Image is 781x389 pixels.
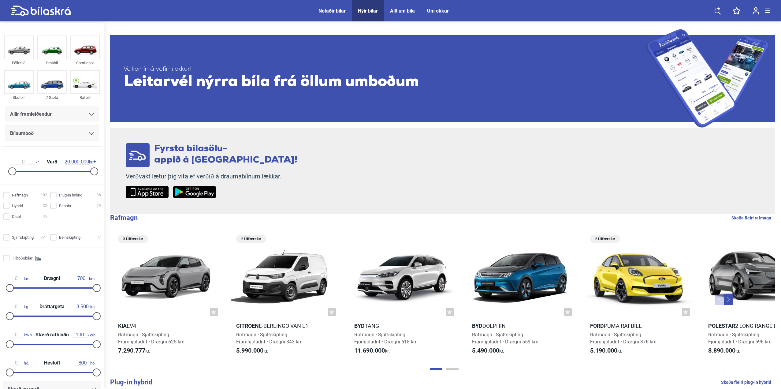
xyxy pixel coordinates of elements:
[721,378,771,386] a: Skoða fleiri plug-in hybrid
[45,159,59,164] span: Verð
[9,360,29,366] span: hö.
[110,29,775,128] a: Velkomin á vefinn okkar!Leitarvél nýrra bíla frá öllum umboðum
[430,368,442,370] button: Page 1
[467,322,575,329] h2: Dolphin
[593,235,617,243] span: 2 Útfærslur
[9,332,32,338] span: kWh
[110,378,152,386] b: Plug-in hybrid
[12,234,34,241] span: Sjálfskipting
[585,322,693,329] h2: Puma rafbíll
[97,203,101,209] span: 29
[75,304,95,309] span: kg.
[354,332,418,345] span: Rafmagn · Sjálfskipting Fjórhjóladrif · Drægni 618 km
[231,233,339,360] a: 2 ÚtfærslurCitroenë-Berlingo Van L1Rafmagn · SjálfskiptingFramhjóladrif · Drægni 343 km5.990.000kr.
[472,323,482,329] b: BYD
[390,8,415,14] a: Allt um bíla
[349,233,457,360] a: BYDTangRafmagn · SjálfskiptingFjórhjóladrif · Drægni 618 km11.690.000kr.
[59,203,71,209] span: Bensín
[4,59,34,66] div: Fólksbíll
[708,347,735,354] b: 8.890.000
[12,192,28,198] span: Rafmagn
[37,59,67,66] div: Smábíl
[12,203,23,209] span: Hybrid
[59,192,82,198] span: Plug-in hybrid
[590,347,622,354] span: kr.
[236,347,268,354] span: kr.
[467,233,575,360] a: BYDDolphinRafmagn · SjálfskiptingFramhjóladrif · Drægni 559 km5.490.000kr.
[121,235,145,243] span: 3 Útfærslur
[118,332,184,345] span: Rafmagn · Sjálfskipting Framhjóladrif · Drægni 625 km
[118,347,145,354] b: 7.290.777
[41,192,47,198] span: 102
[75,360,95,366] span: hö.
[124,73,646,92] span: Leitarvél nýrra bíla frá öllum umboðum
[10,129,34,138] span: Bílaumboð
[113,322,221,329] h2: EV4
[38,304,66,309] span: Dráttargeta
[43,361,61,365] span: Hestöfl
[358,8,378,14] a: Nýir bílar
[239,235,263,243] span: 2 Útfærslur
[585,233,693,360] a: 2 ÚtfærslurFordPuma rafbíllRafmagn · SjálfskiptingFramhjóladrif · Drægni 376 km5.190.000kr.
[34,332,70,337] span: Stærð rafhlöðu
[70,59,100,66] div: Sportjeppi
[74,276,95,281] span: km.
[349,322,457,329] h2: Tang
[97,192,101,198] span: 38
[715,294,724,305] button: Previous
[236,347,263,354] b: 5.990.000
[724,294,733,305] button: Next
[9,304,29,309] span: kg.
[354,347,385,354] b: 11.690.000
[708,347,740,354] span: kr.
[708,323,735,329] b: Polestar
[118,323,127,329] b: Kia
[37,94,67,101] div: 7 Sæta
[731,214,771,222] a: Skoða fleiri rafmagn
[427,8,449,14] a: Um okkur
[72,332,95,338] span: kWh
[236,332,303,345] span: Rafmagn · Sjálfskipting Framhjóladrif · Drægni 343 km
[708,332,772,345] span: Rafmagn · Sjálfskipting Fjórhjóladrif · Drægni 596 km
[41,234,47,241] span: 221
[9,276,30,281] span: km.
[154,144,297,165] span: Fyrsta bílasölu- appið á [GEOGRAPHIC_DATA]!
[118,347,150,354] span: kr.
[4,94,34,101] div: Skutbíll
[446,368,459,370] button: Page 2
[472,347,504,354] span: kr.
[110,214,138,222] b: Rafmagn
[590,347,617,354] b: 5.190.000
[753,7,759,15] img: user-login.svg
[354,323,365,329] b: BYD
[43,276,61,281] span: Drægni
[231,322,339,329] h2: ë-Berlingo Van L1
[10,110,52,118] span: Allir framleiðendur
[43,213,47,220] span: 45
[590,332,656,345] span: Rafmagn · Sjálfskipting Framhjóladrif · Drægni 376 km
[472,347,499,354] b: 5.490.000
[124,65,646,73] span: Velkomin á vefinn okkar!
[97,234,101,241] span: 37
[472,332,538,345] span: Rafmagn · Sjálfskipting Framhjóladrif · Drægni 559 km
[590,323,604,329] b: Ford
[43,203,47,209] span: 32
[12,213,21,220] span: Dísel
[65,159,93,165] span: kr.
[354,347,390,354] span: kr.
[113,233,221,360] a: 3 ÚtfærslurKiaEV4Rafmagn · SjálfskiptingFramhjóladrif · Drægni 625 km7.290.777kr.
[236,323,259,329] b: Citroen
[11,159,39,165] span: kr.
[59,234,80,241] span: Beinskipting
[70,94,100,101] div: Rafbíll
[126,173,297,180] p: Verðvakt lætur þig vita ef verðið á draumabílnum lækkar.
[318,8,346,14] a: Notaðir bílar
[12,255,32,261] span: Tilboðsbílar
